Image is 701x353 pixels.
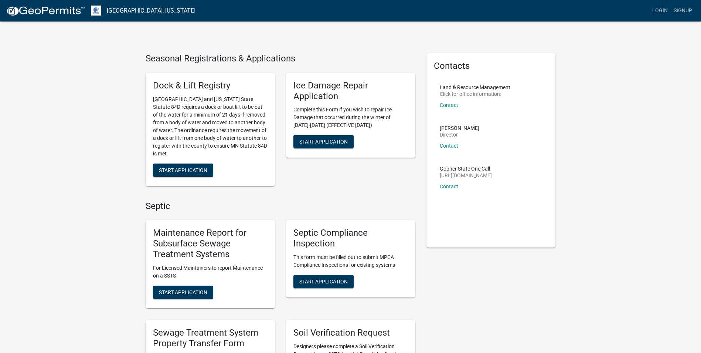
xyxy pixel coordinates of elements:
a: Contact [440,102,458,108]
p: Land & Resource Management [440,85,510,90]
a: Signup [671,4,695,18]
p: [PERSON_NAME] [440,125,479,131]
p: Complete this Form if you wish to repair Ice Damage that occurred during the winter of [DATE]-[DA... [293,106,408,129]
h5: Contacts [434,61,548,71]
h5: Sewage Treatment System Property Transfer Form [153,327,268,349]
h5: Dock & Lift Registry [153,80,268,91]
button: Start Application [293,135,354,148]
span: Start Application [299,139,348,145]
p: Click for office information: [440,91,510,97]
p: Director [440,132,479,137]
p: For Licensed Maintainers to report Maintenance on a SSTS [153,264,268,280]
h5: Septic Compliance Inspection [293,228,408,249]
img: Otter Tail County, Minnesota [91,6,101,16]
p: This form must be filled out to submit MPCA Compliance Inspections for existing systems [293,253,408,269]
h5: Maintenance Report for Subsurface Sewage Treatment Systems [153,228,268,259]
button: Start Application [153,164,213,177]
p: [URL][DOMAIN_NAME] [440,173,492,178]
span: Start Application [159,167,207,173]
h5: Ice Damage Repair Application [293,80,408,102]
p: [GEOGRAPHIC_DATA] and [US_STATE] State Statute 84D requires a dock or boat lift to be out of the ... [153,95,268,158]
p: Gopher State One Call [440,166,492,171]
h5: Soil Verification Request [293,327,408,338]
h4: Septic [146,201,415,212]
a: Contact [440,184,458,189]
a: Login [649,4,671,18]
h4: Seasonal Registrations & Applications [146,53,415,64]
span: Start Application [299,278,348,284]
button: Start Application [153,286,213,299]
a: [GEOGRAPHIC_DATA], [US_STATE] [107,4,195,17]
a: Contact [440,143,458,149]
span: Start Application [159,289,207,295]
button: Start Application [293,275,354,288]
